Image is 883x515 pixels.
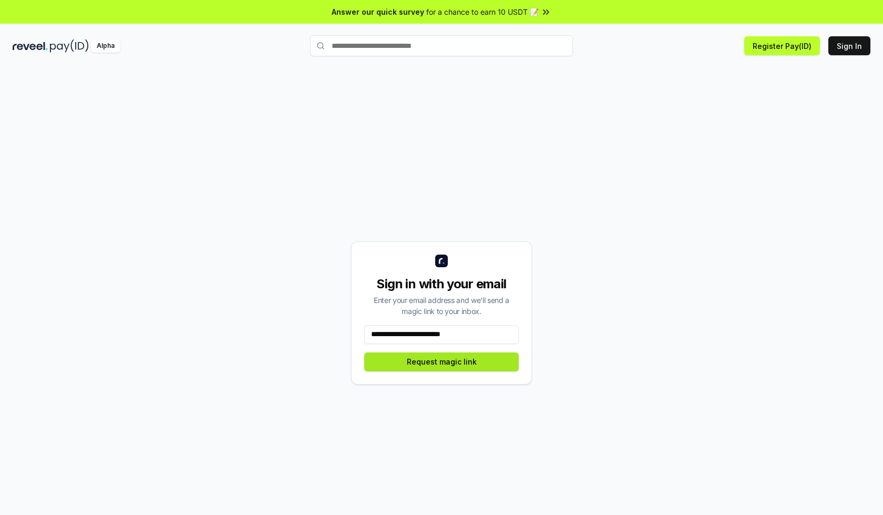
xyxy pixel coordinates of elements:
button: Sign In [828,36,870,55]
img: logo_small [435,255,448,267]
div: Sign in with your email [364,276,519,292]
button: Request magic link [364,352,519,371]
div: Enter your email address and we’ll send a magic link to your inbox. [364,295,519,317]
img: pay_id [50,39,89,53]
img: reveel_dark [13,39,48,53]
span: Answer our quick survey [332,6,424,17]
div: Alpha [91,39,120,53]
button: Register Pay(ID) [744,36,820,55]
span: for a chance to earn 10 USDT 📝 [426,6,539,17]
